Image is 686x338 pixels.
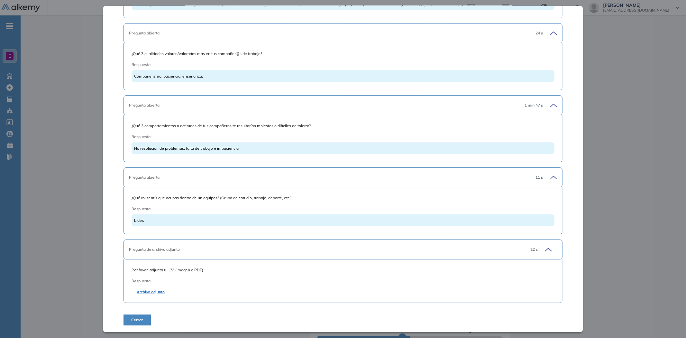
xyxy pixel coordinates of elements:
span: Por favor, adjunta tu CV. (Imagen o PDF) [132,267,554,273]
button: Cerrar [123,315,151,325]
span: ¿Qué 3 comportamientos o actitudes de tus compañeros te resultarían molestos o difíciles de tolerar? [132,123,554,129]
div: Pregunta abierta [129,30,514,36]
span: 11 s [535,174,543,180]
span: Líder. [134,218,144,223]
div: Pregunta de archivo adjunto [129,247,514,252]
a: Archivo adjunto [137,289,549,295]
div: Pregunta abierta [129,102,514,108]
span: Respuesta [132,62,512,68]
span: Respuesta [132,278,512,284]
span: ¿Qué 3 cualidades valoras/valorarías más en tus compañer@s de trabajo? [132,51,554,57]
span: Respuesta [132,134,512,140]
span: ¿Qué rol sentís que ocupas dentro de un equipos? (Grupo de estudio, trabajo, deporte, etc.) [132,195,554,201]
span: 24 s [535,30,543,36]
span: 1 min 47 s [525,102,543,108]
span: No resolución de problemas, falta de trabajo e impaciencia [134,146,239,151]
span: Compañerismo, paciencia, enseñanza. [134,74,203,79]
span: Respuesta [132,206,512,212]
span: Como regla; como decoración colgante en una papelera; para sostener algo constantemente; para ins... [134,2,536,6]
span: Cerrar [131,317,143,323]
span: 22 s [530,247,538,252]
div: Pregunta abierta [129,174,514,180]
